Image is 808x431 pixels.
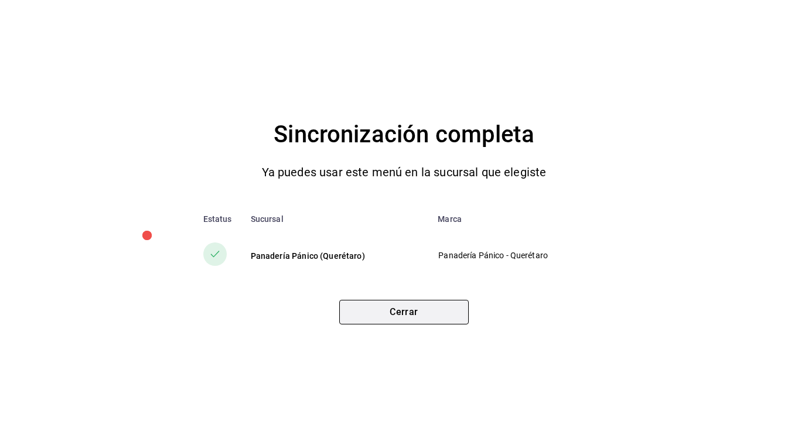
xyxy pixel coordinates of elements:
h4: Sincronización completa [274,116,534,153]
button: Cerrar [339,300,469,324]
th: Marca [428,205,623,233]
div: Panadería Pánico (Querétaro) [251,250,420,262]
th: Sucursal [241,205,429,233]
p: Ya puedes usar este menú en la sucursal que elegiste [262,163,547,182]
p: Panadería Pánico - Querétaro [438,249,604,262]
th: Estatus [185,205,241,233]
